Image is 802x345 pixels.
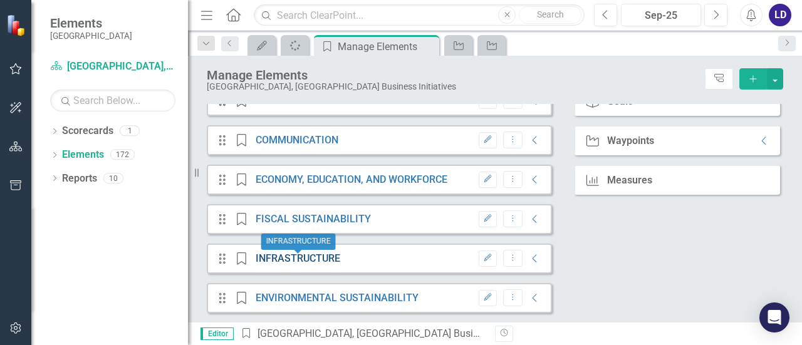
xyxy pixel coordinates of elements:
[120,126,140,136] div: 1
[621,4,701,26] button: Sep-25
[62,172,97,186] a: Reports
[200,327,234,340] span: Editor
[240,327,486,341] div: » Manage Strategic Priorities
[261,234,336,250] div: INFRASTRUCTURE
[50,59,175,74] a: [GEOGRAPHIC_DATA], [GEOGRAPHIC_DATA] Business Initiatives
[256,134,338,146] a: COMMUNICATION
[6,14,28,36] img: ClearPoint Strategy
[256,213,371,225] a: FISCAL SUSTAINABILITY
[50,16,132,31] span: Elements
[256,292,419,304] a: ENVIRONMENTAL SUSTAINABILITY
[207,68,699,82] div: Manage Elements
[625,8,697,23] div: Sep-25
[338,39,436,54] div: Manage Elements
[110,150,135,160] div: 172
[519,6,581,24] button: Search
[207,82,699,91] div: [GEOGRAPHIC_DATA], [GEOGRAPHIC_DATA] Business Initiatives
[537,9,564,19] span: Search
[256,252,340,264] a: INFRASTRUCTURE
[103,173,123,183] div: 10
[258,327,539,339] a: [GEOGRAPHIC_DATA], [GEOGRAPHIC_DATA] Business Initiatives
[769,4,791,26] button: LD
[254,4,585,26] input: Search ClearPoint...
[50,90,175,111] input: Search Below...
[759,302,789,332] div: Open Intercom Messenger
[62,148,104,162] a: Elements
[607,135,654,147] div: Waypoints
[256,173,447,185] a: ECONOMY, EDUCATION, AND WORKFORCE
[607,175,652,186] div: Measures
[50,31,132,41] small: [GEOGRAPHIC_DATA]
[62,124,113,138] a: Scorecards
